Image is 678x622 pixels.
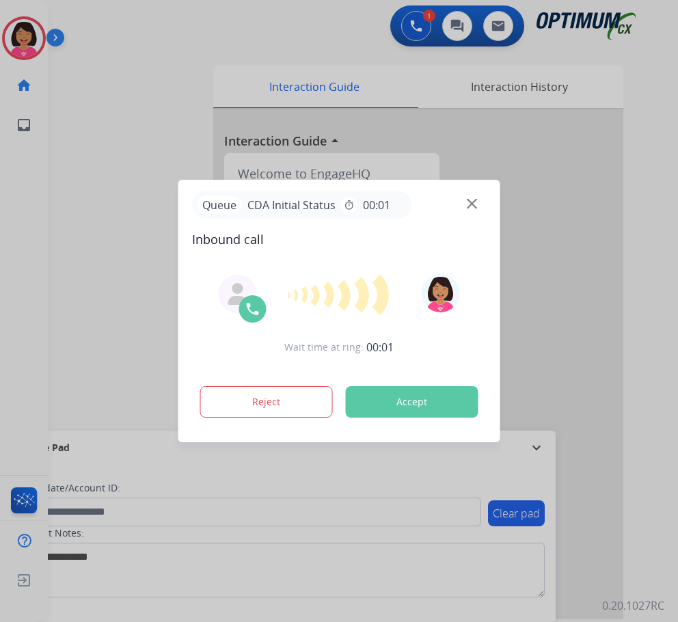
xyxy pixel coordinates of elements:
p: 0.20.1027RC [602,597,664,614]
img: close-button [467,199,477,209]
span: 00:01 [363,197,390,213]
img: avatar [421,274,459,312]
img: agent-avatar [227,283,249,305]
img: call-icon [245,301,261,317]
mat-icon: timer [344,200,355,211]
span: Inbound call [192,230,487,249]
button: Accept [346,386,478,418]
p: Queue [198,196,242,213]
span: 00:01 [366,339,394,355]
span: Wait time at ring: [284,340,364,354]
span: CDA Initial Status [242,197,341,213]
button: Reject [200,386,333,418]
